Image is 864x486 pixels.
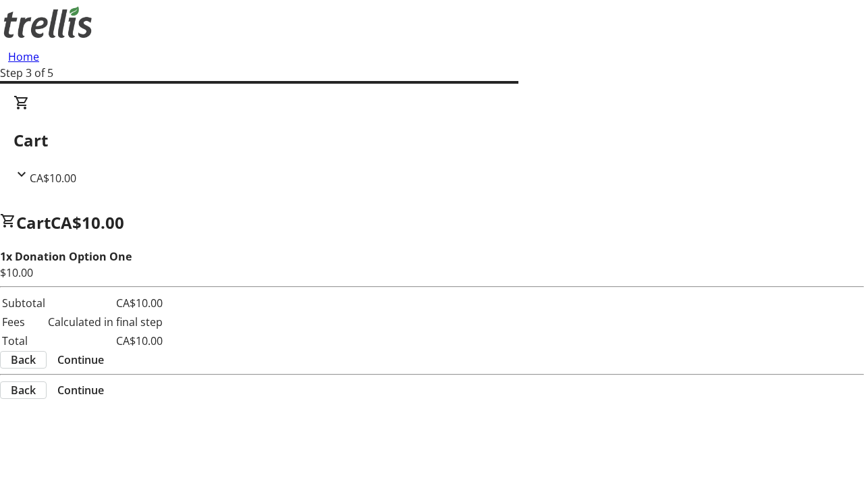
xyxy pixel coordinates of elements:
[13,94,850,186] div: CartCA$10.00
[47,294,163,312] td: CA$10.00
[47,382,115,398] button: Continue
[47,332,163,350] td: CA$10.00
[57,352,104,368] span: Continue
[47,313,163,331] td: Calculated in final step
[51,211,124,234] span: CA$10.00
[1,313,46,331] td: Fees
[11,352,36,368] span: Back
[1,294,46,312] td: Subtotal
[1,332,46,350] td: Total
[13,128,850,153] h2: Cart
[30,171,76,186] span: CA$10.00
[57,382,104,398] span: Continue
[47,352,115,368] button: Continue
[11,382,36,398] span: Back
[16,211,51,234] span: Cart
